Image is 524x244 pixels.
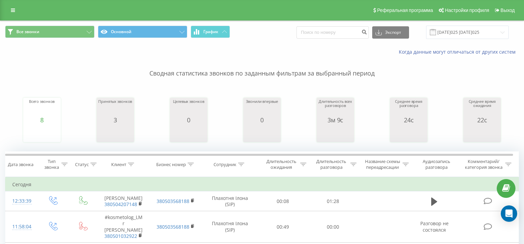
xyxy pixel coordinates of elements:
[308,191,358,211] td: 01:28
[12,220,31,233] div: 11:58:04
[417,159,457,170] div: Аудиозапись разговора
[173,99,204,117] div: Целевых звонков
[500,8,515,13] span: Выход
[98,211,150,243] td: #kosmetolog_LMr [PERSON_NAME]
[318,99,352,117] div: Длительность всех разговоров
[501,205,517,222] div: Open Intercom Messenger
[264,159,299,170] div: Длительность ожидания
[202,191,258,211] td: Плахотня Ілона (SIP)
[314,159,349,170] div: Длительность разговора
[364,159,401,170] div: Название схемы переадресации
[43,159,60,170] div: Тип звонка
[202,211,258,243] td: Плахотня Ілона (SIP)
[173,117,204,123] div: 0
[464,159,504,170] div: Комментарий/категория звонка
[5,55,519,78] p: Сводная статистика звонков по заданным фильтрам за выбранный период
[445,8,489,13] span: Настройки профиля
[29,117,55,123] div: 8
[5,178,519,191] td: Сегодня
[318,117,352,123] div: 3м 9с
[98,26,187,38] button: Основной
[191,26,230,38] button: График
[308,211,358,243] td: 00:00
[258,211,308,243] td: 00:49
[157,198,189,204] a: 380503568188
[420,220,449,233] span: Разговор не состоялся
[75,162,89,167] div: Статус
[214,162,236,167] div: Сотрудник
[392,117,426,123] div: 24с
[258,191,308,211] td: 00:08
[246,117,278,123] div: 0
[98,99,132,117] div: Принятых звонков
[8,162,33,167] div: Дата звонка
[5,26,94,38] button: Все звонки
[465,117,499,123] div: 22с
[29,99,55,117] div: Всего звонков
[203,29,218,34] span: График
[98,191,150,211] td: [PERSON_NAME]
[377,8,433,13] span: Реферальная программа
[104,201,137,207] a: 380504207148
[111,162,126,167] div: Клиент
[392,99,426,117] div: Среднее время разговора
[12,194,31,208] div: 12:33:39
[465,99,499,117] div: Среднее время ожидания
[372,26,409,39] button: Экспорт
[399,49,519,55] a: Когда данные могут отличаться от других систем
[296,26,369,39] input: Поиск по номеру
[98,117,132,123] div: 3
[157,223,189,230] a: 380503568188
[156,162,186,167] div: Бизнес номер
[246,99,278,117] div: Звонили впервые
[16,29,39,35] span: Все звонки
[104,233,137,239] a: 380501032922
